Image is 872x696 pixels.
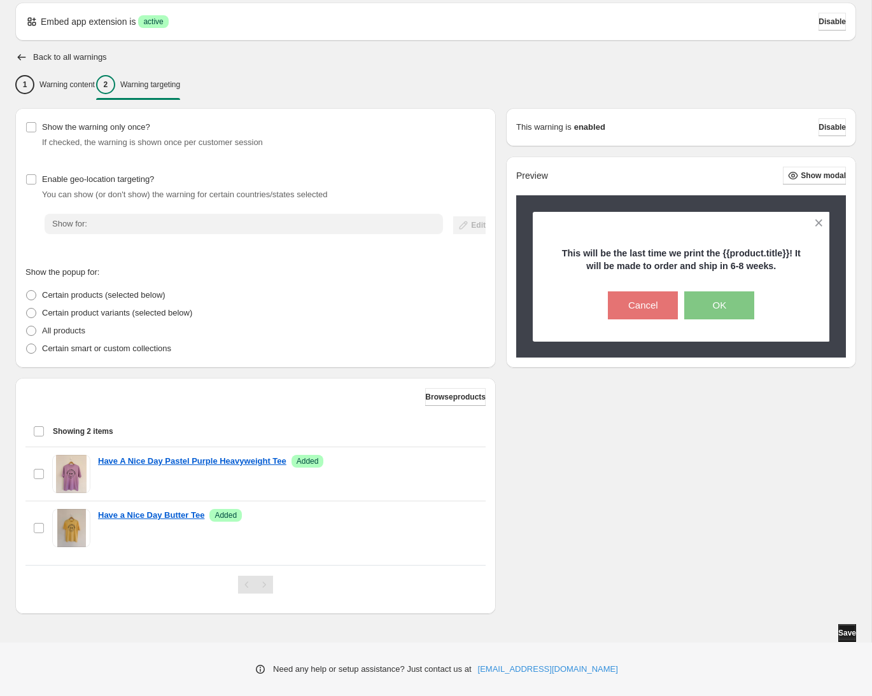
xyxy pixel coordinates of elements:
span: Show the warning only once? [42,122,150,132]
a: Have a Nice Day Butter Tee [98,509,204,522]
span: active [143,17,163,27]
span: Show for: [52,219,87,228]
button: Cancel [608,291,678,319]
p: Warning content [39,80,95,90]
button: Disable [819,13,846,31]
div: 1 [15,75,34,94]
span: Certain products (selected below) [42,290,165,300]
p: All products [42,324,85,337]
span: Disable [819,17,846,27]
p: Embed app extension is [41,15,136,28]
button: 1Warning content [15,71,95,98]
span: Added [214,510,237,520]
strong: enabled [574,121,605,134]
button: OK [684,291,754,319]
p: Certain smart or custom collections [42,342,171,355]
span: Save [838,628,856,638]
span: If checked, the warning is shown once per customer session [42,137,263,147]
p: Warning targeting [120,80,180,90]
span: Show modal [801,171,846,181]
span: Enable geo-location targeting? [42,174,154,184]
button: 2Warning targeting [96,71,180,98]
p: This warning is [516,121,572,134]
button: Disable [819,118,846,136]
span: Added [297,456,319,466]
button: Save [838,624,856,642]
a: [EMAIL_ADDRESS][DOMAIN_NAME] [478,663,618,676]
div: 2 [96,75,115,94]
span: Certain product variants (selected below) [42,308,192,317]
span: Browse products [425,392,486,402]
strong: This will be the last time we print the {{product.title}}! It will be made to order and ship in 6... [562,248,801,271]
span: You can show (or don't show) the warning for certain countries/states selected [42,190,328,199]
a: Have A Nice Day Pastel Purple Heavyweight Tee [98,455,286,468]
button: Show modal [783,167,846,184]
h2: Preview [516,171,548,181]
button: Browseproducts [425,388,486,406]
nav: Pagination [238,576,273,594]
span: Show the popup for: [25,267,99,277]
span: Disable [819,122,846,132]
h2: Back to all warnings [33,52,107,62]
span: Showing 2 items [53,426,113,436]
